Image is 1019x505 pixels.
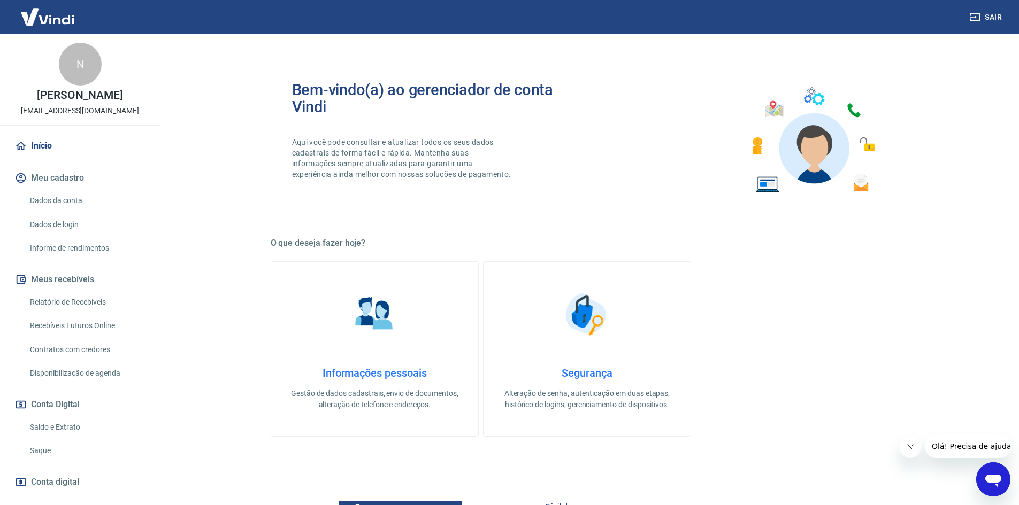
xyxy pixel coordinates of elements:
h2: Bem-vindo(a) ao gerenciador de conta Vindi [292,81,587,115]
a: Início [13,134,147,158]
p: [PERSON_NAME] [37,90,122,101]
a: Saldo e Extrato [26,416,147,438]
span: Conta digital [31,475,79,490]
p: Alteração de senha, autenticação em duas etapas, histórico de logins, gerenciamento de dispositivos. [501,388,673,410]
a: Informe de rendimentos [26,237,147,259]
iframe: Botão para abrir a janela de mensagens [976,462,1010,496]
a: Recebíveis Futuros Online [26,315,147,337]
p: Aqui você pode consultar e atualizar todos os seus dados cadastrais de forma fácil e rápida. Mant... [292,137,514,180]
a: Informações pessoaisInformações pessoaisGestão de dados cadastrais, envio de documentos, alteraçã... [271,261,479,437]
a: Disponibilização de agenda [26,362,147,384]
a: Conta digital [13,470,147,494]
a: Dados da conta [26,190,147,212]
a: Relatório de Recebíveis [26,291,147,313]
h5: O que deseja fazer hoje? [271,238,904,248]
button: Meus recebíveis [13,268,147,291]
button: Conta Digital [13,393,147,416]
p: [EMAIL_ADDRESS][DOMAIN_NAME] [21,105,139,116]
button: Meu cadastro [13,166,147,190]
img: Vindi [13,1,82,33]
a: Dados de login [26,214,147,236]
img: Imagem de um avatar masculino com diversos icones exemplificando as funcionalidades do gerenciado... [742,81,883,199]
p: Gestão de dados cadastrais, envio de documentos, alteração de telefone e endereços. [288,388,461,410]
h4: Segurança [501,367,673,379]
img: Informações pessoais [348,288,401,341]
iframe: Mensagem da empresa [925,434,1010,458]
iframe: Fechar mensagem [900,437,921,458]
button: Sair [968,7,1006,27]
span: Olá! Precisa de ajuda? [6,7,90,16]
a: Saque [26,440,147,462]
a: Contratos com credores [26,339,147,361]
a: SegurançaSegurançaAlteração de senha, autenticação em duas etapas, histórico de logins, gerenciam... [483,261,691,437]
img: Segurança [560,288,614,341]
h4: Informações pessoais [288,367,461,379]
div: N [59,43,102,86]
